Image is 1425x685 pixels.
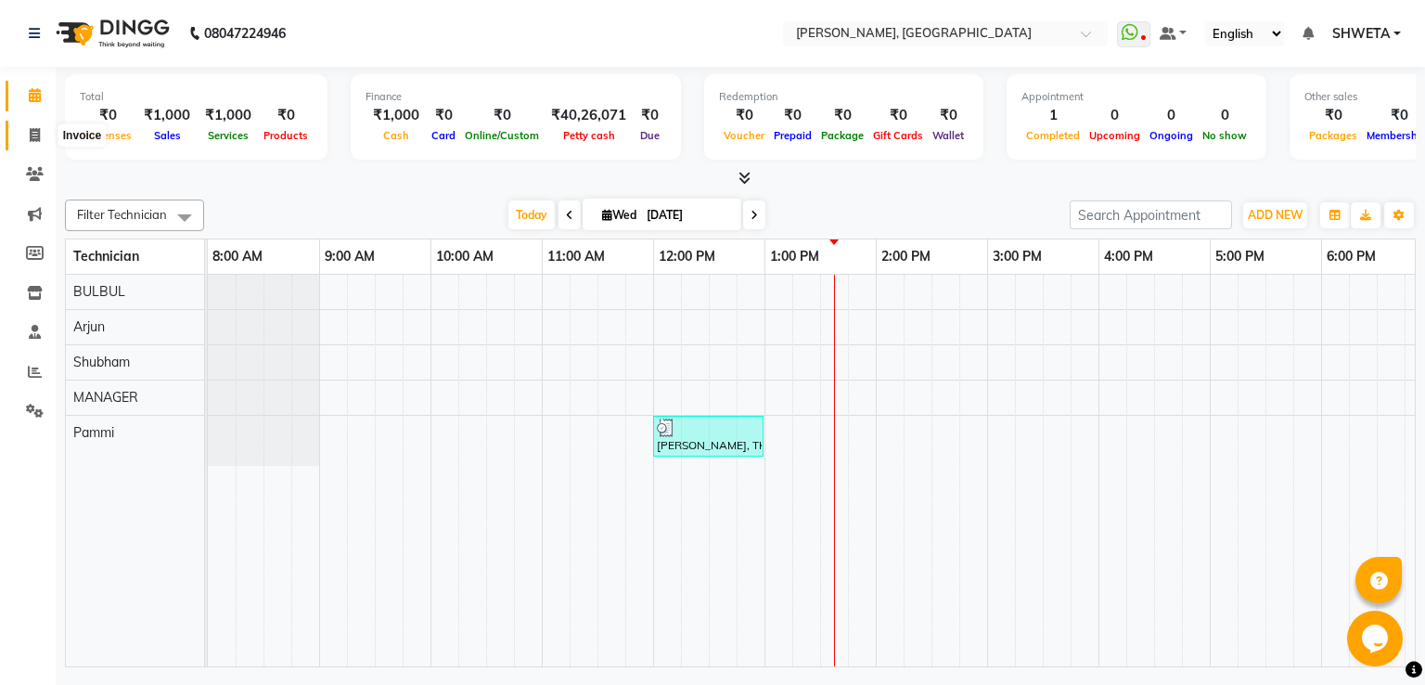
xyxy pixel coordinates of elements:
[58,124,106,147] div: Invoice
[816,105,868,126] div: ₹0
[1099,243,1158,270] a: 4:00 PM
[203,129,253,142] span: Services
[543,243,610,270] a: 11:00 AM
[1243,202,1307,228] button: ADD NEW
[868,129,928,142] span: Gift Cards
[149,129,186,142] span: Sales
[769,129,816,142] span: Prepaid
[208,243,267,270] a: 8:00 AM
[655,419,762,454] div: [PERSON_NAME], TK01, 12:00 PM-01:00 PM, Nail Art - Cat Eye (Hand)
[1145,105,1198,126] div: 0
[259,129,313,142] span: Products
[635,129,664,142] span: Due
[597,208,641,222] span: Wed
[641,201,734,229] input: 2025-09-03
[80,105,136,126] div: ₹0
[431,243,498,270] a: 10:00 AM
[1304,105,1362,126] div: ₹0
[73,389,138,406] span: MANAGER
[769,105,816,126] div: ₹0
[204,7,286,59] b: 08047224946
[1085,129,1145,142] span: Upcoming
[73,283,125,300] span: BULBUL
[719,129,769,142] span: Voucher
[877,243,935,270] a: 2:00 PM
[259,105,313,126] div: ₹0
[73,248,139,265] span: Technician
[320,243,379,270] a: 9:00 AM
[77,207,167,222] span: Filter Technician
[928,105,969,126] div: ₹0
[460,105,544,126] div: ₹0
[1198,129,1252,142] span: No show
[1304,129,1362,142] span: Packages
[1021,129,1085,142] span: Completed
[558,129,620,142] span: Petty cash
[366,89,666,105] div: Finance
[1347,611,1406,666] iframe: chat widget
[80,89,313,105] div: Total
[427,105,460,126] div: ₹0
[868,105,928,126] div: ₹0
[1332,24,1390,44] span: SHWETA
[719,89,969,105] div: Redemption
[379,129,414,142] span: Cash
[136,105,198,126] div: ₹1,000
[460,129,544,142] span: Online/Custom
[928,129,969,142] span: Wallet
[816,129,868,142] span: Package
[73,318,105,335] span: Arjun
[1070,200,1232,229] input: Search Appointment
[427,129,460,142] span: Card
[719,105,769,126] div: ₹0
[1145,129,1198,142] span: Ongoing
[1211,243,1269,270] a: 5:00 PM
[1248,208,1303,222] span: ADD NEW
[988,243,1046,270] a: 3:00 PM
[654,243,720,270] a: 12:00 PM
[765,243,824,270] a: 1:00 PM
[47,7,174,59] img: logo
[73,424,114,441] span: Pammi
[1021,105,1085,126] div: 1
[634,105,666,126] div: ₹0
[198,105,259,126] div: ₹1,000
[1021,89,1252,105] div: Appointment
[544,105,634,126] div: ₹40,26,071
[508,200,555,229] span: Today
[366,105,427,126] div: ₹1,000
[1085,105,1145,126] div: 0
[73,354,130,370] span: Shubham
[1322,243,1380,270] a: 6:00 PM
[1198,105,1252,126] div: 0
